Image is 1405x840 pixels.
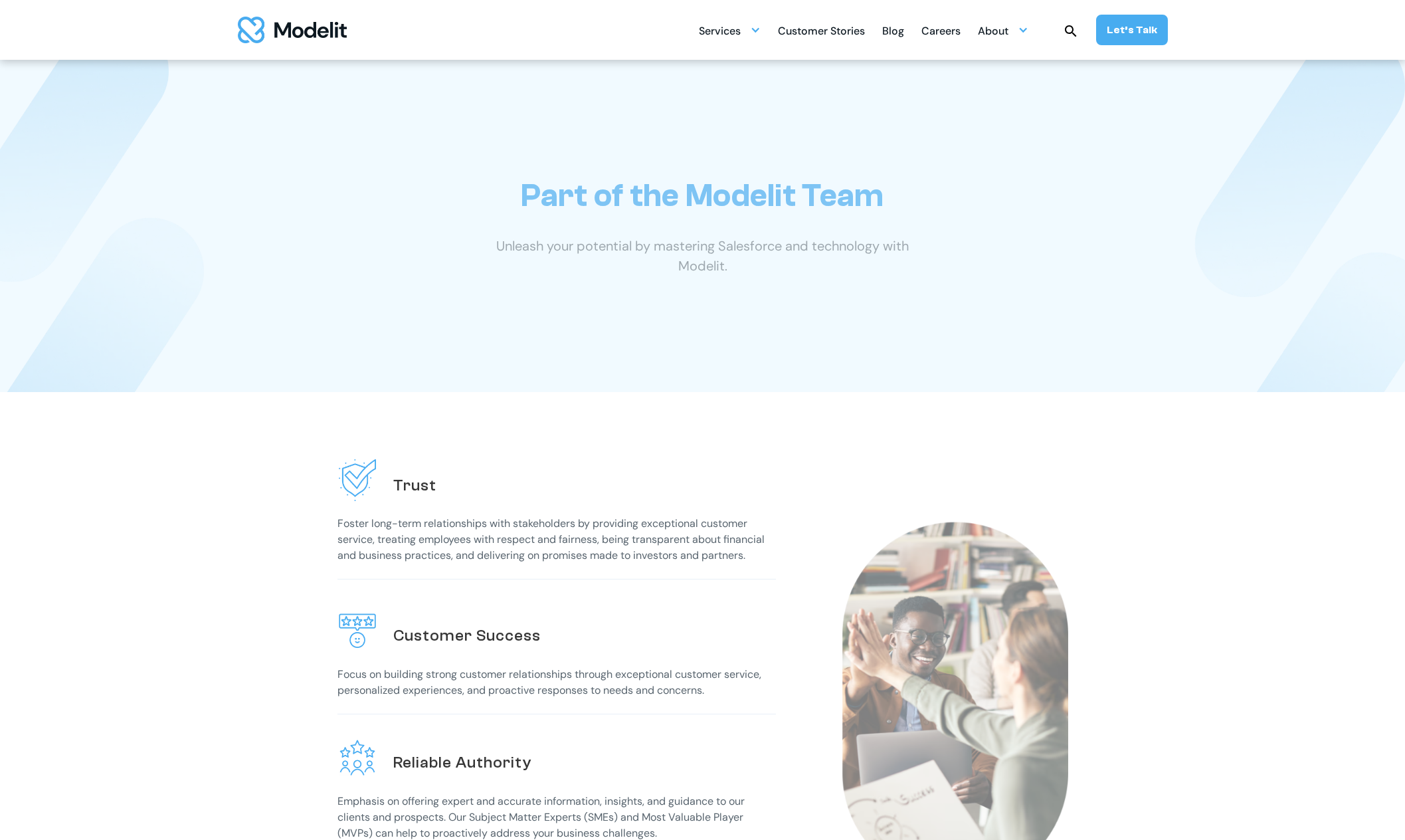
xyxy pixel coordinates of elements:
[978,17,1028,43] div: About
[1096,15,1168,45] a: Let’s Talk
[393,752,531,773] h2: Reliable Authority
[474,236,932,276] p: Unleash your potential by mastering Salesforce and technology with Modelit.
[921,19,961,45] div: Careers
[337,667,776,698] p: Focus on building strong customer relationships through exceptional customer service, personalize...
[393,475,436,496] h2: Trust
[1107,23,1157,37] div: Let’s Talk
[978,19,1008,45] div: About
[882,19,904,45] div: Blog
[521,177,884,215] h1: Part of the Modelit Team
[882,17,904,43] a: Blog
[699,19,741,45] div: Services
[238,17,347,43] a: home
[238,17,347,43] img: modelit logo
[778,19,865,45] div: Customer Stories
[699,17,761,43] div: Services
[393,625,541,646] h2: Customer Success
[921,17,961,43] a: Careers
[337,516,776,564] p: Foster long-term relationships with stakeholders by providing exceptional customer service, treat...
[778,17,865,43] a: Customer Stories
